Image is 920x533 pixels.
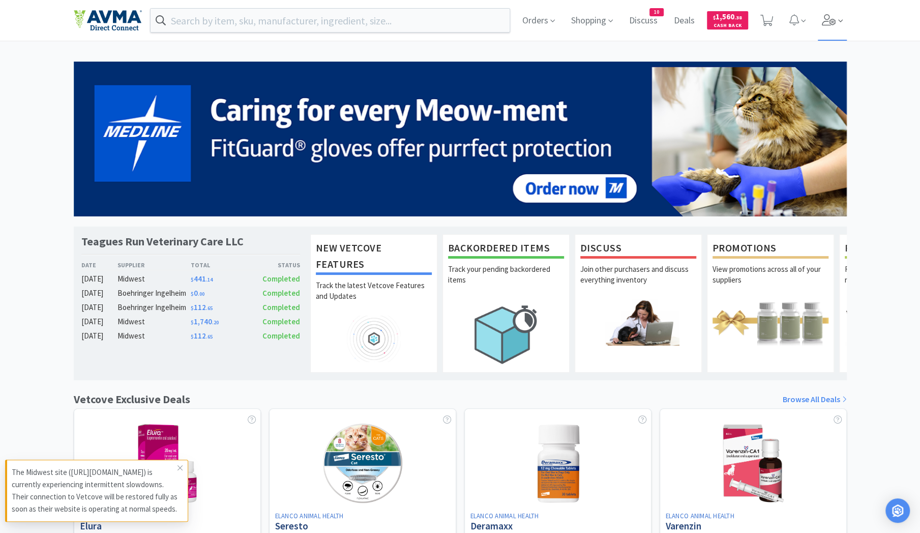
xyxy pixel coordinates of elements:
span: Completed [262,288,300,298]
span: 112 [190,302,212,312]
a: Browse All Deals [783,393,847,406]
p: Track your pending backordered items [448,264,564,299]
div: Date [81,260,118,270]
a: Deals [670,16,699,25]
a: $1,560.38Cash Back [707,7,748,34]
a: Discuss10 [625,16,662,25]
div: [DATE] [81,287,118,299]
span: 1,740 [190,317,218,326]
h1: Vetcove Exclusive Deals [74,390,190,408]
p: View promotions across all of your suppliers [713,264,828,299]
img: 5b85490d2c9a43ef9873369d65f5cc4c_481.png [74,62,847,216]
span: . 65 [205,305,212,312]
span: $ [190,291,193,297]
div: [DATE] [81,330,118,342]
a: New Vetcove FeaturesTrack the latest Vetcove Features and Updates [310,234,437,373]
h1: Discuss [580,240,696,259]
span: . 38 [734,14,742,21]
div: Midwest [117,273,190,285]
span: $ [190,319,193,326]
span: Completed [262,317,300,326]
p: The Midwest site ([URL][DOMAIN_NAME]) is currently experiencing intermittent slowdowns. Their con... [12,466,177,515]
span: . 20 [212,319,218,326]
span: Completed [262,331,300,341]
span: 441 [190,274,212,284]
span: . 00 [197,291,204,297]
img: hero_promotions.png [713,299,828,346]
div: Total [190,260,245,270]
span: . 65 [205,333,212,340]
span: . 14 [205,276,212,283]
div: [DATE] [81,301,118,314]
p: Track the latest Vetcove Features and Updates [316,280,432,316]
a: Backordered ItemsTrack your pending backordered items [442,234,570,373]
img: hero_feature_roadmap.png [316,316,432,362]
p: Join other purchasers and discuss everything inventory [580,264,696,299]
a: [DATE]Boehringer Ingelheim$0.00Completed [81,287,300,299]
div: Midwest [117,330,190,342]
span: 0 [190,288,204,298]
div: Midwest [117,316,190,328]
div: Open Intercom Messenger [885,498,910,523]
h1: Teagues Run Veterinary Care LLC [81,234,244,249]
img: hero_discuss.png [580,299,696,346]
img: e4e33dab9f054f5782a47901c742baa9_102.png [74,10,142,31]
h1: Backordered Items [448,240,564,259]
a: DiscussJoin other purchasers and discuss everything inventory [575,234,702,373]
div: [DATE] [81,273,118,285]
span: Completed [262,274,300,284]
a: [DATE]Midwest$112.65Completed [81,330,300,342]
span: $ [190,333,193,340]
a: [DATE]Midwest$441.14Completed [81,273,300,285]
span: 10 [650,9,663,16]
span: Completed [262,302,300,312]
a: [DATE]Boehringer Ingelheim$112.65Completed [81,301,300,314]
span: $ [190,305,193,312]
div: Status [245,260,300,270]
h1: Promotions [713,240,828,259]
span: $ [190,276,193,283]
div: Boehringer Ingelheim [117,287,190,299]
a: PromotionsView promotions across all of your suppliers [707,234,834,373]
img: hero_backorders.png [448,299,564,369]
span: Cash Back [713,23,742,30]
div: Supplier [117,260,190,270]
span: 112 [190,331,212,341]
input: Search by item, sku, manufacturer, ingredient, size... [151,9,510,32]
div: [DATE] [81,316,118,328]
a: [DATE]Midwest$1,740.20Completed [81,316,300,328]
span: 1,560 [713,12,742,21]
div: Boehringer Ingelheim [117,301,190,314]
h1: New Vetcove Features [316,240,432,275]
span: $ [713,14,716,21]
